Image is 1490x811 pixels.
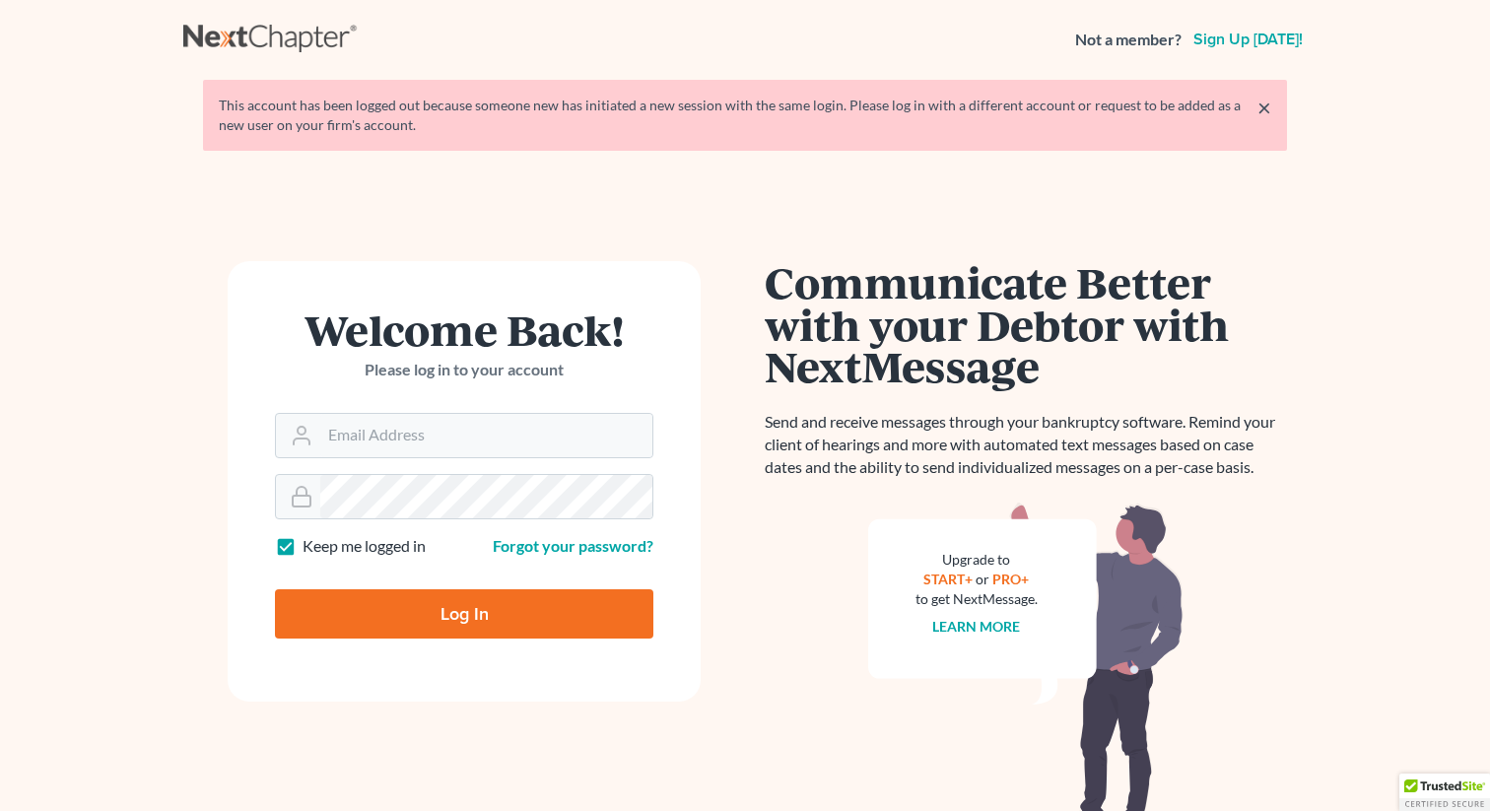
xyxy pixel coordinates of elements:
a: Learn more [933,618,1021,635]
a: START+ [924,571,974,587]
div: This account has been logged out because someone new has initiated a new session with the same lo... [219,96,1271,135]
div: TrustedSite Certified [1399,774,1490,811]
h1: Welcome Back! [275,308,653,351]
input: Email Address [320,414,652,457]
a: Forgot your password? [493,536,653,555]
label: Keep me logged in [303,535,426,558]
a: × [1257,96,1271,119]
span: or [977,571,990,587]
div: Upgrade to [915,550,1038,570]
p: Please log in to your account [275,359,653,381]
strong: Not a member? [1075,29,1182,51]
p: Send and receive messages through your bankruptcy software. Remind your client of hearings and mo... [765,411,1287,479]
a: Sign up [DATE]! [1189,32,1307,47]
div: to get NextMessage. [915,589,1038,609]
input: Log In [275,589,653,639]
a: PRO+ [993,571,1030,587]
h1: Communicate Better with your Debtor with NextMessage [765,261,1287,387]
